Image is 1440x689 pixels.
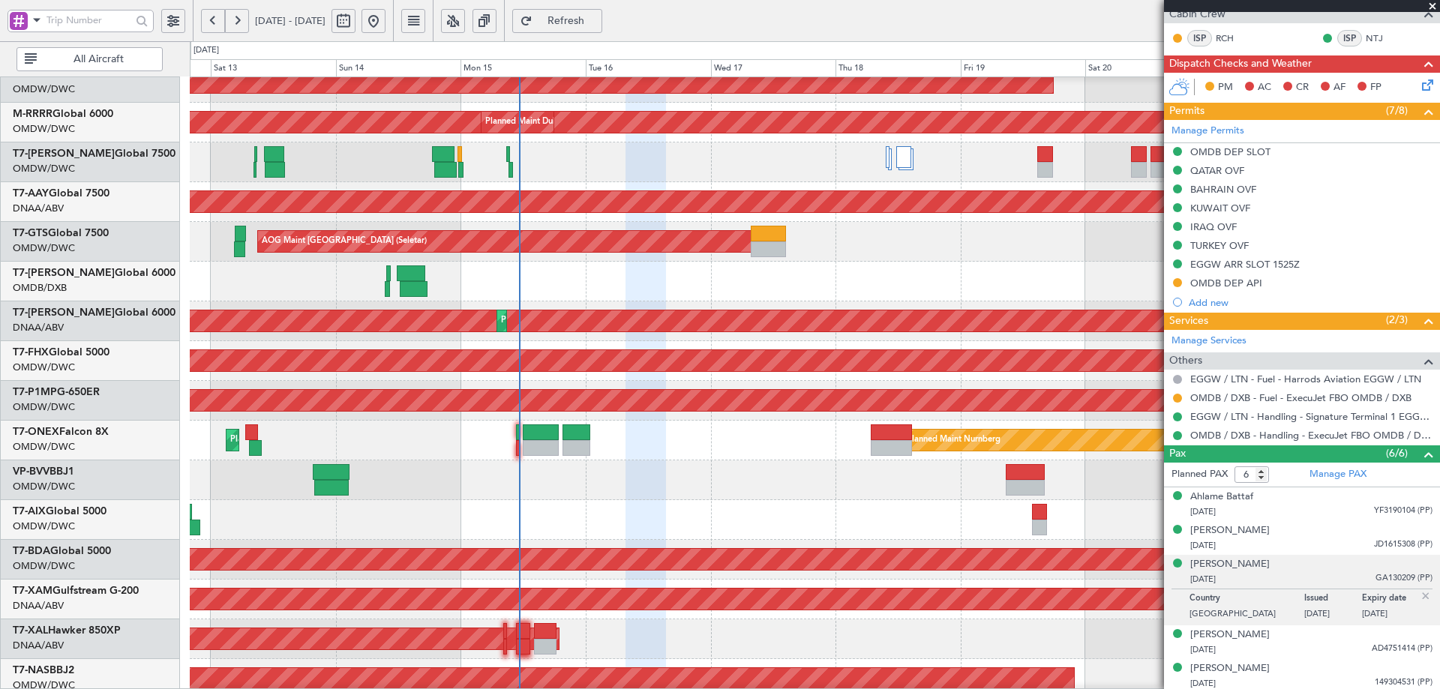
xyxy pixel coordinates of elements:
[13,361,75,374] a: OMDW/DWC
[13,321,64,334] a: DNAA/ABV
[13,188,109,199] a: T7-AAYGlobal 7500
[13,586,139,596] a: T7-XAMGulfstream G-200
[1171,124,1244,139] a: Manage Permits
[13,400,75,414] a: OMDW/DWC
[1190,220,1237,233] div: IRAQ OVF
[1190,429,1432,442] a: OMDB / DXB - Handling - ExecuJet FBO OMDB / DXB
[586,59,711,77] div: Tue 16
[907,429,1000,451] div: Planned Maint Nurnberg
[961,59,1086,77] div: Fri 19
[1386,445,1408,461] span: (6/6)
[13,307,175,318] a: T7-[PERSON_NAME]Global 6000
[1190,540,1216,551] span: [DATE]
[1169,352,1202,370] span: Others
[13,122,75,136] a: OMDW/DWC
[13,347,49,358] span: T7-FHX
[336,59,461,77] div: Sun 14
[1362,593,1420,608] p: Expiry date
[1171,334,1246,349] a: Manage Services
[13,148,115,159] span: T7-[PERSON_NAME]
[13,427,59,437] span: T7-ONEX
[13,625,48,636] span: T7-XAL
[1169,55,1312,73] span: Dispatch Checks and Weather
[1386,312,1408,328] span: (2/3)
[1190,164,1244,177] div: QATAR OVF
[1190,644,1216,655] span: [DATE]
[1304,608,1362,623] p: [DATE]
[1169,103,1204,120] span: Permits
[13,268,115,278] span: T7-[PERSON_NAME]
[1190,239,1249,252] div: TURKEY OVF
[13,506,106,517] a: T7-AIXGlobal 5000
[1190,661,1270,676] div: [PERSON_NAME]
[13,586,52,596] span: T7-XAM
[1190,183,1256,196] div: BAHRAIN OVF
[13,109,52,119] span: M-RRRR
[1169,313,1208,330] span: Services
[13,466,74,477] a: VP-BVVBBJ1
[501,310,649,332] div: Planned Maint Dubai (Al Maktoum Intl)
[193,44,219,57] div: [DATE]
[1374,538,1432,551] span: JD1615308 (PP)
[1362,608,1420,623] p: [DATE]
[13,559,75,573] a: OMDW/DWC
[1296,80,1309,95] span: CR
[1190,277,1262,289] div: OMDB DEP API
[13,347,109,358] a: T7-FHXGlobal 5000
[485,111,633,133] div: Planned Maint Dubai (Al Maktoum Intl)
[13,148,175,159] a: T7-[PERSON_NAME]Global 7500
[13,281,67,295] a: OMDB/DXB
[13,665,49,676] span: T7-NAS
[1190,574,1216,585] span: [DATE]
[1190,145,1270,158] div: OMDB DEP SLOT
[1190,557,1270,572] div: [PERSON_NAME]
[1190,523,1270,538] div: [PERSON_NAME]
[1374,505,1432,517] span: YF3190104 (PP)
[40,54,157,64] span: All Aircraft
[1375,572,1432,585] span: GA130209 (PP)
[1218,80,1233,95] span: PM
[13,546,50,556] span: T7-BDA
[13,506,46,517] span: T7-AIX
[13,466,49,477] span: VP-BVV
[1309,467,1366,482] a: Manage PAX
[13,228,48,238] span: T7-GTS
[1190,410,1432,423] a: EGGW / LTN - Handling - Signature Terminal 1 EGGW / LTN
[512,9,602,33] button: Refresh
[211,59,336,77] div: Sat 13
[13,82,75,96] a: OMDW/DWC
[13,387,100,397] a: T7-P1MPG-650ER
[1366,31,1399,45] a: NTJ
[13,440,75,454] a: OMDW/DWC
[13,427,109,437] a: T7-ONEXFalcon 8X
[1171,467,1228,482] label: Planned PAX
[1190,202,1250,214] div: KUWAIT OVF
[13,599,64,613] a: DNAA/ABV
[13,188,49,199] span: T7-AAY
[13,241,75,255] a: OMDW/DWC
[1258,80,1271,95] span: AC
[1190,678,1216,689] span: [DATE]
[711,59,836,77] div: Wed 17
[1333,80,1345,95] span: AF
[13,202,64,215] a: DNAA/ABV
[1189,608,1304,623] p: [GEOGRAPHIC_DATA]
[13,387,57,397] span: T7-P1MP
[13,228,109,238] a: T7-GTSGlobal 7500
[13,162,75,175] a: OMDW/DWC
[1419,589,1432,603] img: close
[1370,80,1381,95] span: FP
[1190,391,1411,404] a: OMDB / DXB - Fuel - ExecuJet FBO OMDB / DXB
[1190,373,1421,385] a: EGGW / LTN - Fuel - Harrods Aviation EGGW / LTN
[13,520,75,533] a: OMDW/DWC
[16,47,163,71] button: All Aircraft
[1190,490,1253,505] div: Ahlame Battaf
[1375,676,1432,689] span: 149304531 (PP)
[1169,6,1225,23] span: Cabin Crew
[1085,59,1210,77] div: Sat 20
[1304,593,1362,608] p: Issued
[1189,296,1432,309] div: Add new
[13,665,74,676] a: T7-NASBBJ2
[1187,30,1212,46] div: ISP
[262,230,427,253] div: AOG Maint [GEOGRAPHIC_DATA] (Seletar)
